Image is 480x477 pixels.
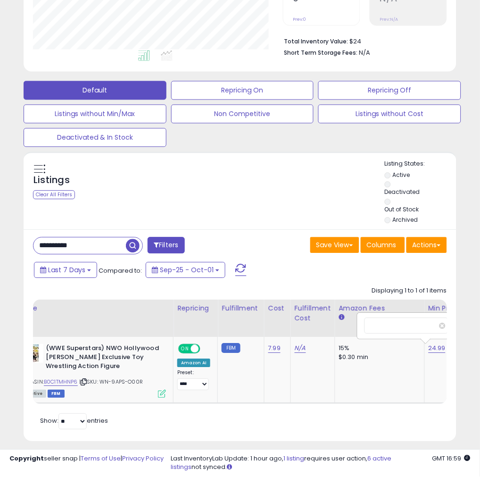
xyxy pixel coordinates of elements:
div: Fulfillment Cost [295,304,331,324]
a: N/A [295,344,306,353]
button: Default [24,81,166,100]
label: Archived [392,216,418,224]
div: Amazon AI [177,359,210,368]
span: ON [179,345,191,353]
b: Total Inventory Value: [284,38,348,46]
button: Sep-25 - Oct-01 [146,262,225,278]
a: 1 listing [283,454,304,463]
span: Compared to: [99,267,142,276]
button: Filters [148,237,184,254]
div: Repricing [177,304,214,314]
b: Short Term Storage Fees: [284,49,358,57]
button: Actions [406,237,447,253]
div: Title [22,304,169,314]
img: 51dUoPciDJL._SL40_.jpg [25,344,43,363]
button: Listings without Cost [318,105,461,124]
button: Columns [361,237,405,253]
a: 7.99 [268,344,281,353]
a: B0C1TMHNP6 [44,378,78,386]
small: Prev: N/A [380,17,398,22]
span: All listings currently available for purchase on Amazon [25,390,46,398]
button: Non Competitive [171,105,314,124]
span: FBM [48,390,65,398]
span: | SKU: WN-9APS-O00R [79,378,143,386]
span: Last 7 Days [48,266,85,275]
li: $24 [284,35,440,47]
span: Columns [367,241,397,250]
a: 6 active listings [171,454,391,472]
a: Privacy Policy [122,454,164,463]
label: Deactivated [385,188,420,196]
div: 15% [339,344,417,353]
button: Repricing Off [318,81,461,100]
div: Preset: [177,370,210,391]
span: OFF [199,345,214,353]
div: Amazon Fees [339,304,421,314]
small: Prev: 0 [293,17,306,22]
div: Clear All Filters [33,191,75,200]
b: (WWE Superstars) NWO Hollywood [PERSON_NAME] Exclusive Toy Wrestling Action Figure [46,344,160,373]
label: Out of Stock [385,206,419,214]
a: Terms of Use [81,454,121,463]
span: Sep-25 - Oct-01 [160,266,214,275]
small: FBM [222,343,240,353]
span: N/A [359,49,371,58]
button: Save View [310,237,359,253]
button: Last 7 Days [34,262,97,278]
div: Fulfillment [222,304,260,314]
span: 2025-10-10 16:59 GMT [432,454,471,463]
button: Repricing On [171,81,314,100]
small: Amazon Fees. [339,314,345,322]
div: $0.30 min [339,353,417,362]
strong: Copyright [9,454,44,463]
button: Listings without Min/Max [24,105,166,124]
div: Cost [268,304,287,314]
div: Last InventoryLab Update: 1 hour ago, requires user action, not synced. [171,455,471,472]
div: Min Price [429,304,477,314]
p: Listing States: [385,160,456,169]
span: Show: entries [40,417,108,426]
h5: Listings [33,174,70,187]
div: seller snap | | [9,455,164,464]
div: Displaying 1 to 1 of 1 items [372,287,447,296]
button: Deactivated & In Stock [24,128,166,147]
label: Active [392,171,410,179]
a: 24.99 [429,344,446,353]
